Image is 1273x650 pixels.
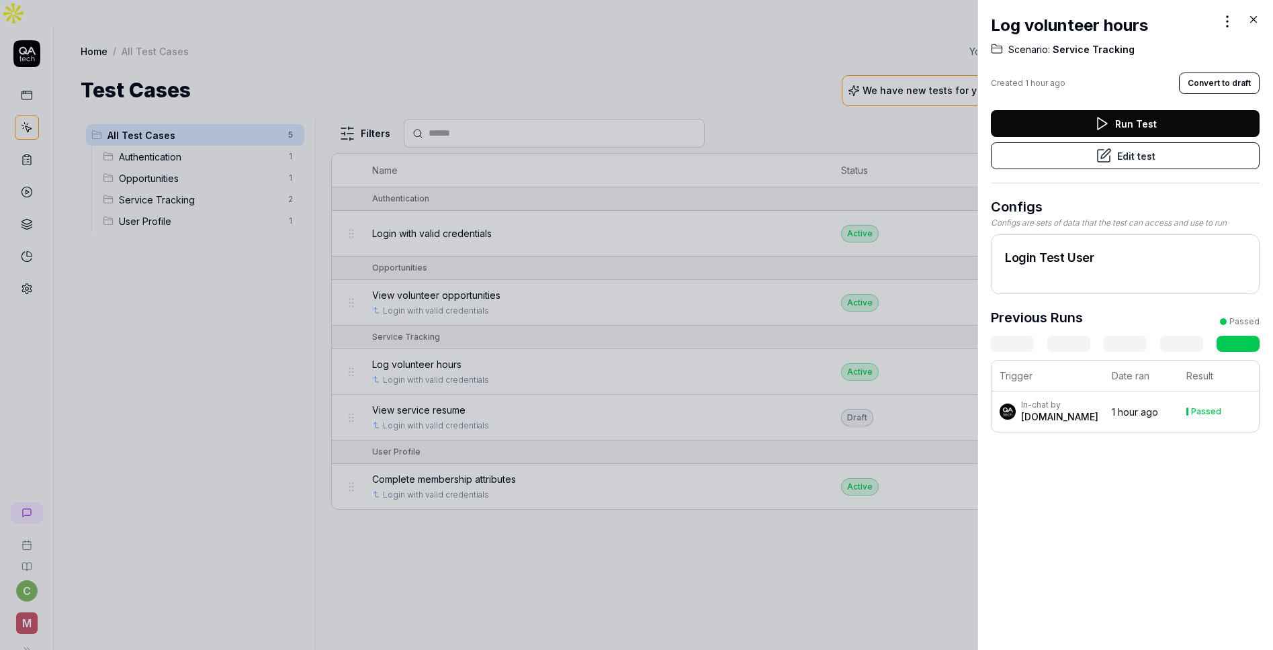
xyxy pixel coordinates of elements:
[1005,248,1245,267] h2: Login Test User
[1021,400,1098,410] div: In-chat by
[1008,43,1050,56] span: Scenario:
[1229,316,1260,328] div: Passed
[991,197,1260,217] h3: Configs
[1000,404,1016,420] img: 7ccf6c19-61ad-4a6c-8811-018b02a1b829.jpg
[991,308,1083,328] h3: Previous Runs
[1112,406,1158,418] time: 1 hour ago
[991,77,1065,89] div: Created
[991,13,1148,38] h2: Log volunteer hours
[992,361,1104,391] th: Trigger
[1179,73,1260,94] button: Convert to draft
[1021,410,1098,424] div: [DOMAIN_NAME]
[1025,78,1065,88] time: 1 hour ago
[991,110,1260,137] button: Run Test
[991,217,1260,229] div: Configs are sets of data that the test can access and use to run
[1104,361,1178,391] th: Date ran
[1178,361,1260,391] th: Result
[1050,43,1135,56] span: Service Tracking
[991,142,1260,169] button: Edit test
[1191,408,1221,416] div: Passed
